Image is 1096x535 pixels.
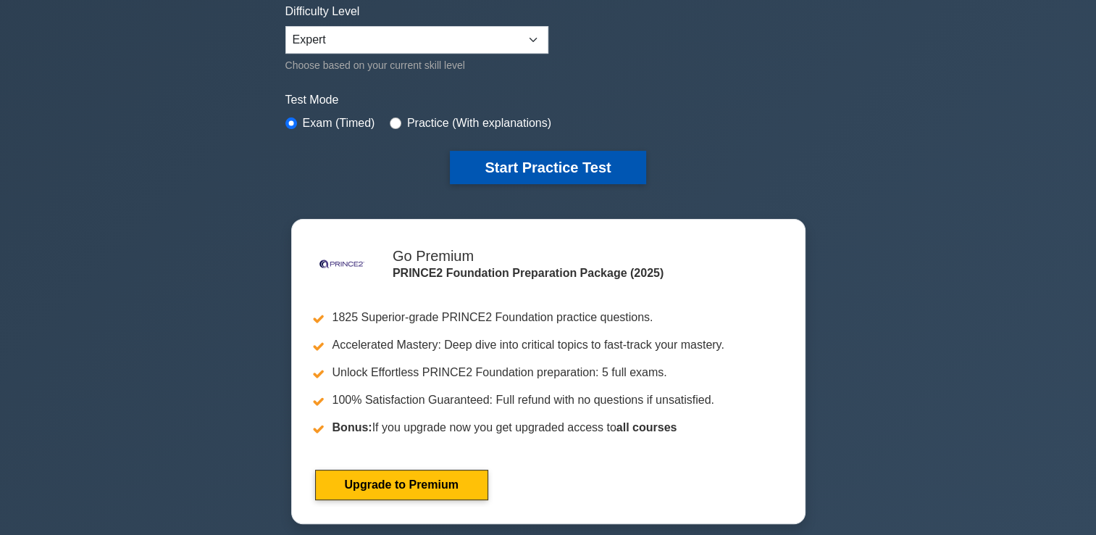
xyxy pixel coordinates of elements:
label: Practice (With explanations) [407,115,551,132]
label: Exam (Timed) [303,115,375,132]
button: Start Practice Test [450,151,645,184]
a: Upgrade to Premium [315,470,488,500]
label: Test Mode [285,91,811,109]
label: Difficulty Level [285,3,360,20]
div: Choose based on your current skill level [285,57,548,74]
